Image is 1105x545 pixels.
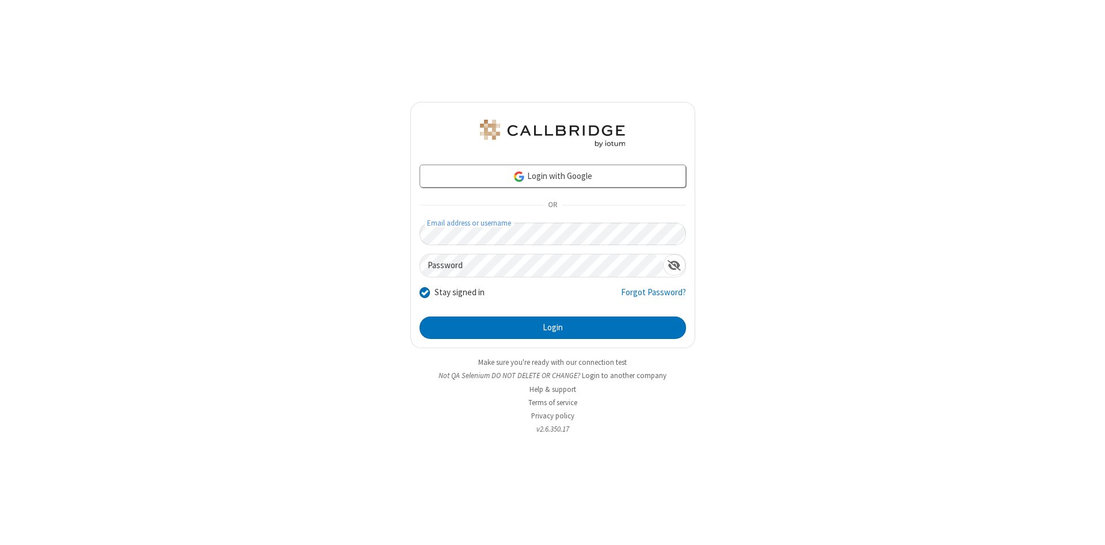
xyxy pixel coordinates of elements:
label: Stay signed in [435,286,485,299]
img: google-icon.png [513,170,525,183]
a: Terms of service [528,398,577,407]
input: Password [420,254,663,277]
button: Login to another company [582,370,666,381]
a: Privacy policy [531,411,574,421]
button: Login [420,317,686,340]
a: Login with Google [420,165,686,188]
a: Forgot Password? [621,286,686,308]
span: OR [543,197,562,214]
a: Help & support [529,384,576,394]
li: v2.6.350.17 [410,424,695,435]
img: QA Selenium DO NOT DELETE OR CHANGE [478,120,627,147]
a: Make sure you're ready with our connection test [478,357,627,367]
input: Email address or username [420,223,686,245]
div: Show password [663,254,685,276]
li: Not QA Selenium DO NOT DELETE OR CHANGE? [410,370,695,381]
